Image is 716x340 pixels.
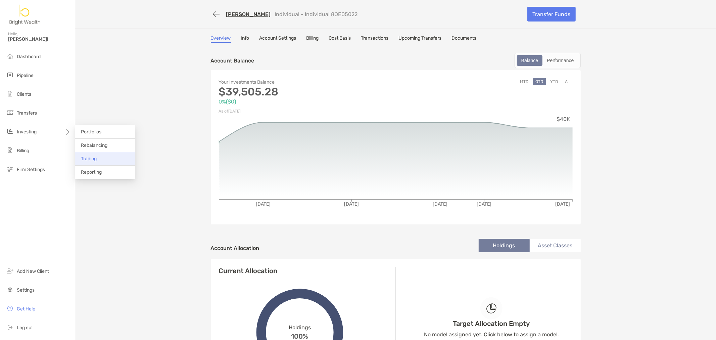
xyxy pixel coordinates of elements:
[219,78,396,86] p: Your Investments Balance
[219,97,396,106] p: 0% ( $0 )
[518,78,531,85] button: MTD
[81,156,97,162] span: Trading
[17,148,29,154] span: Billing
[543,56,577,65] div: Performance
[6,304,14,312] img: get-help icon
[219,107,396,116] p: As of [DATE]
[255,201,270,207] tspan: [DATE]
[8,3,42,27] img: Zoe Logo
[453,320,530,328] h4: Target Allocation Empty
[6,127,14,135] img: investing icon
[17,110,37,116] span: Transfers
[530,239,581,252] li: Asset Classes
[515,53,581,68] div: segmented control
[533,78,546,85] button: QTD
[555,201,570,207] tspan: [DATE]
[17,54,41,59] span: Dashboard
[81,129,101,135] span: Portfolios
[399,35,442,43] a: Upcoming Transfers
[557,116,570,122] tspan: $40K
[17,306,35,312] span: Get Help
[6,165,14,173] img: firm-settings icon
[432,201,447,207] tspan: [DATE]
[306,35,319,43] a: Billing
[17,287,35,293] span: Settings
[6,109,14,117] img: transfers icon
[17,325,33,331] span: Log out
[17,167,45,172] span: Firm Settings
[477,201,491,207] tspan: [DATE]
[17,91,31,97] span: Clients
[6,286,14,294] img: settings icon
[81,169,102,175] span: Reporting
[563,78,573,85] button: All
[275,11,358,17] p: Individual - Individual 8OE05022
[8,36,71,42] span: [PERSON_NAME]!
[424,330,559,339] p: No model assigned yet. Click below to assign a model.
[452,35,477,43] a: Documents
[81,142,107,148] span: Rebalancing
[17,268,49,274] span: Add New Client
[289,324,311,331] span: Holdings
[6,90,14,98] img: clients icon
[518,56,542,65] div: Balance
[527,7,576,22] a: Transfer Funds
[219,88,396,96] p: $39,505.28
[211,245,259,251] h4: Account Allocation
[17,73,34,78] span: Pipeline
[361,35,389,43] a: Transactions
[329,35,351,43] a: Cost Basis
[211,35,231,43] a: Overview
[241,35,249,43] a: Info
[219,267,278,275] h4: Current Allocation
[548,78,561,85] button: YTD
[226,11,271,17] a: [PERSON_NAME]
[6,267,14,275] img: add_new_client icon
[6,52,14,60] img: dashboard icon
[6,146,14,154] img: billing icon
[259,35,296,43] a: Account Settings
[211,56,254,65] p: Account Balance
[17,129,37,135] span: Investing
[479,239,530,252] li: Holdings
[344,201,359,207] tspan: [DATE]
[6,71,14,79] img: pipeline icon
[6,323,14,331] img: logout icon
